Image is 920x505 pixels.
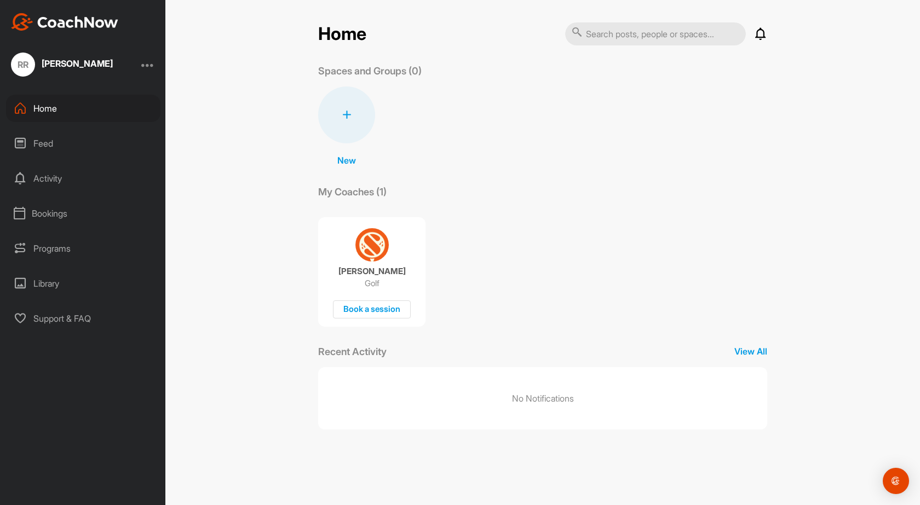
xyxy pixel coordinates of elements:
[337,154,356,167] p: New
[6,200,160,227] div: Bookings
[365,278,380,289] p: Golf
[338,266,406,277] p: [PERSON_NAME]
[333,300,411,318] div: Book a session
[6,165,160,192] div: Activity
[355,228,389,262] img: coach avatar
[318,24,366,45] h2: Home
[42,59,113,68] div: [PERSON_NAME]
[11,13,118,31] img: CoachNow
[512,392,574,405] p: No Notifications
[6,235,160,262] div: Programs
[318,184,387,199] p: My Coaches (1)
[6,130,160,157] div: Feed
[318,63,422,78] p: Spaces and Groups (0)
[11,53,35,77] div: RR
[6,270,160,297] div: Library
[6,305,160,332] div: Support & FAQ
[6,95,160,122] div: Home
[734,345,767,358] p: View All
[565,22,746,45] input: Search posts, people or spaces...
[883,468,909,494] div: Open Intercom Messenger
[318,344,387,359] p: Recent Activity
